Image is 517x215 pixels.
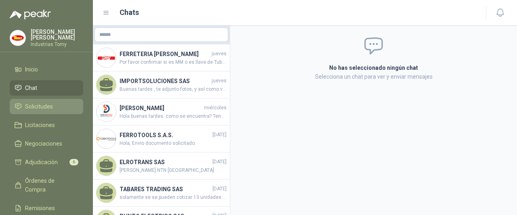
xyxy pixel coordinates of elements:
h4: IMPORTSOLUCIONES SAS [120,77,210,86]
a: Company LogoFERROTOOLS S.A.S.[DATE]Hola, Envio documento solicitado. [93,125,230,152]
a: Adjudicación6 [10,154,83,170]
span: Chat [25,83,37,92]
span: Negociaciones [25,139,62,148]
h4: [PERSON_NAME] [120,104,202,113]
span: Inicio [25,65,38,74]
a: Company Logo[PERSON_NAME]miércolesHola buenas tardes. como se encuentra? Tenemos una consulta, es... [93,98,230,125]
h4: TABARES TRADING SAS [120,185,211,194]
img: Company Logo [10,30,25,46]
a: Negociaciones [10,136,83,151]
h4: ELROTRANS SAS [120,158,211,167]
span: [DATE] [212,131,227,139]
span: Licitaciones [25,121,55,129]
img: Company Logo [97,102,116,121]
span: miércoles [204,104,227,112]
span: solamente se se pueden cotizar 13 unidades que hay paar entrega inmediata [120,194,227,201]
span: [PERSON_NAME] NTN [GEOGRAPHIC_DATA] [120,167,227,174]
span: [DATE] [212,158,227,166]
img: Logo peakr [10,10,51,19]
span: jueves [212,77,227,85]
a: Órdenes de Compra [10,173,83,197]
h1: Chats [120,7,139,18]
span: jueves [212,50,227,58]
a: Licitaciones [10,117,83,133]
span: Por favor confirmar si es MM o es llave de Tubo de 8" [120,58,227,66]
span: Hola buenas tardes. como se encuentra? Tenemos una consulta, es la siguiente solicitud GSOL005294... [120,113,227,120]
a: Solicitudes [10,99,83,114]
span: Adjudicación [25,158,58,167]
span: [DATE] [212,185,227,193]
p: Industrias Tomy [31,42,83,47]
a: IMPORTSOLUCIONES SASjuevesBuenas tardes , te adjunto fotos, y así como ves las imágenes es la úni... [93,71,230,98]
h2: No has seleccionado ningún chat [240,63,507,72]
a: Inicio [10,62,83,77]
span: 6 [69,159,78,165]
span: Órdenes de Compra [25,176,76,194]
a: TABARES TRADING SAS[DATE]solamente se se pueden cotizar 13 unidades que hay paar entrega inmediata [93,180,230,207]
h4: FERRETERIA [PERSON_NAME] [120,50,210,58]
p: [PERSON_NAME] [PERSON_NAME] [31,29,83,40]
span: Buenas tardes , te adjunto fotos, y así como ves las imágenes es la única información que tenemos... [120,86,227,93]
a: ELROTRANS SAS[DATE][PERSON_NAME] NTN [GEOGRAPHIC_DATA] [93,152,230,180]
span: Remisiones [25,204,55,213]
p: Selecciona un chat para ver y enviar mensajes [240,72,507,81]
img: Company Logo [97,48,116,67]
span: Solicitudes [25,102,53,111]
img: Company Logo [97,129,116,148]
span: Hola, Envio documento solicitado. [120,140,227,147]
a: Company LogoFERRETERIA [PERSON_NAME]juevesPor favor confirmar si es MM o es llave de Tubo de 8" [93,44,230,71]
h4: FERROTOOLS S.A.S. [120,131,211,140]
a: Chat [10,80,83,96]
